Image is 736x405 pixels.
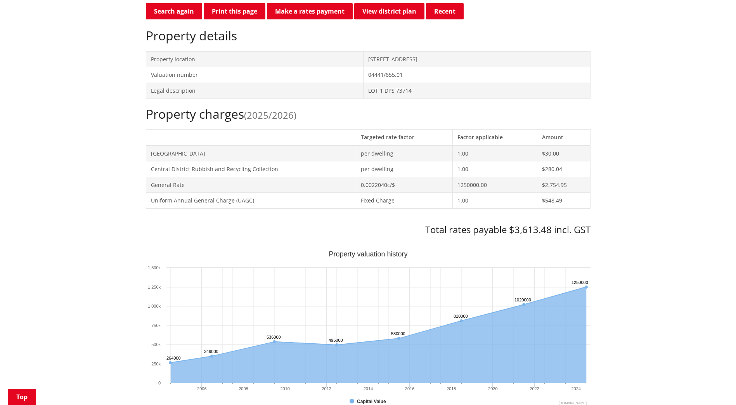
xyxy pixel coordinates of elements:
[537,161,590,177] td: $280.04
[329,250,407,258] text: Property valuation history
[453,177,537,193] td: 1250000.00
[204,349,218,354] text: 349000
[146,51,364,67] td: Property location
[244,109,296,121] span: (2025/2026)
[151,323,161,328] text: 750k
[146,224,591,235] h3: Total rates payable $3,613.48 incl. GST
[147,265,161,270] text: 1 500k
[356,129,453,145] th: Targeted rate factor
[147,285,161,289] text: 1 250k
[356,161,453,177] td: per dwelling
[453,193,537,209] td: 1.00
[453,145,537,161] td: 1.00
[146,107,591,121] h2: Property charges
[558,401,586,405] text: Chart credits: Highcharts.com
[364,83,590,99] td: LOT 1 DPS 73714
[322,386,331,391] text: 2012
[488,386,497,391] text: 2020
[204,3,265,19] button: Print this page
[356,193,453,209] td: Fixed Charge
[354,3,424,19] a: View district plan
[210,355,213,358] path: Friday, Jun 30, 12:00, 349,000. Capital Value.
[280,386,289,391] text: 2010
[146,161,356,177] td: Central District Rubbish and Recycling Collection
[700,372,728,400] iframe: Messenger Launcher
[537,145,590,161] td: $30.00
[453,161,537,177] td: 1.00
[350,398,387,405] button: Show Capital Value
[447,386,456,391] text: 2018
[364,67,590,83] td: 04441/655.01
[584,286,587,289] path: Sunday, Jun 30, 12:00, 1,250,000. Capital Value.
[146,145,356,161] td: [GEOGRAPHIC_DATA]
[166,356,181,360] text: 264000
[329,338,343,343] text: 495000
[335,343,338,346] path: Saturday, Jun 30, 12:00, 495,000. Capital Value.
[356,177,453,193] td: 0.0022040c/$
[146,67,364,83] td: Valuation number
[146,28,591,43] h2: Property details
[522,303,525,306] path: Wednesday, Jun 30, 12:00, 1,020,000. Capital Value.
[537,177,590,193] td: $2,754.95
[146,177,356,193] td: General Rate
[405,386,414,391] text: 2016
[158,381,160,385] text: 0
[197,386,206,391] text: 2006
[571,386,580,391] text: 2024
[530,386,539,391] text: 2022
[146,3,202,19] a: Search again
[146,83,364,99] td: Legal description
[267,3,353,19] a: Make a rates payment
[151,362,161,366] text: 250k
[514,298,531,302] text: 1020000
[8,389,36,405] a: Top
[460,319,463,322] path: Saturday, Jun 30, 12:00, 810,000. Capital Value.
[356,145,453,161] td: per dwelling
[169,361,172,364] path: Wednesday, Jun 30, 12:00, 264,000. Capital Value.
[151,342,161,347] text: 500k
[537,193,590,209] td: $548.49
[146,193,356,209] td: Uniform Annual General Charge (UAGC)
[363,386,372,391] text: 2014
[453,129,537,145] th: Factor applicable
[239,386,248,391] text: 2008
[364,51,590,67] td: [STREET_ADDRESS]
[391,331,405,336] text: 580000
[571,280,588,285] text: 1250000
[426,3,464,19] button: Recent
[537,129,590,145] th: Amount
[454,314,468,318] text: 810000
[147,304,161,308] text: 1 000k
[273,340,276,343] path: Tuesday, Jun 30, 12:00, 536,000. Capital Value.
[267,335,281,339] text: 536000
[397,337,400,340] path: Tuesday, Jun 30, 12:00, 580,000. Capital Value.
